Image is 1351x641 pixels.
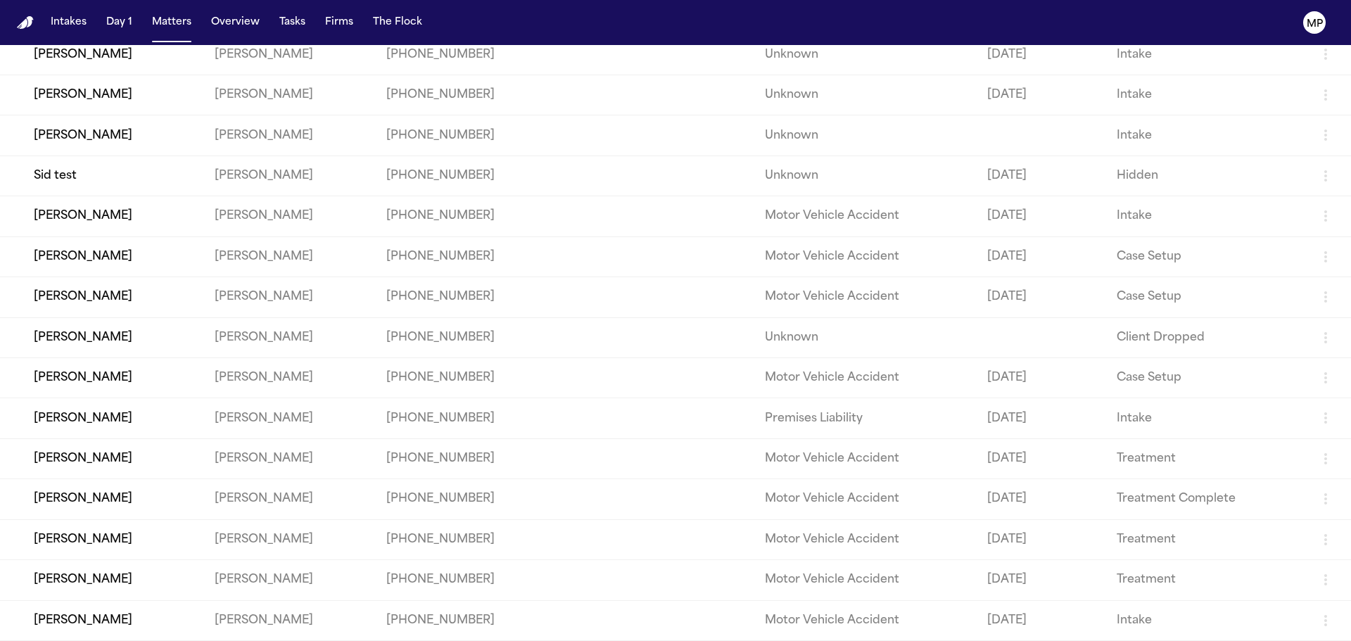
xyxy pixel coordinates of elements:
[375,236,561,277] td: [PHONE_NUMBER]
[101,10,138,35] button: Day 1
[1105,357,1306,398] td: Case Setup
[976,34,1105,75] td: [DATE]
[976,560,1105,600] td: [DATE]
[375,438,561,478] td: [PHONE_NUMBER]
[146,10,197,35] button: Matters
[203,196,375,236] td: [PERSON_NAME]
[203,317,375,357] td: [PERSON_NAME]
[375,34,561,75] td: [PHONE_NUMBER]
[375,75,561,115] td: [PHONE_NUMBER]
[1105,560,1306,600] td: Treatment
[203,75,375,115] td: [PERSON_NAME]
[45,10,92,35] button: Intakes
[375,156,561,196] td: [PHONE_NUMBER]
[1105,156,1306,196] td: Hidden
[976,277,1105,317] td: [DATE]
[203,398,375,438] td: [PERSON_NAME]
[375,357,561,398] td: [PHONE_NUMBER]
[375,600,561,640] td: [PHONE_NUMBER]
[976,438,1105,478] td: [DATE]
[754,519,976,559] td: Motor Vehicle Accident
[1105,519,1306,559] td: Treatment
[375,196,561,236] td: [PHONE_NUMBER]
[375,115,561,156] td: [PHONE_NUMBER]
[203,600,375,640] td: [PERSON_NAME]
[976,75,1105,115] td: [DATE]
[976,398,1105,438] td: [DATE]
[754,357,976,398] td: Motor Vehicle Accident
[375,277,561,317] td: [PHONE_NUMBER]
[17,16,34,30] a: Home
[203,519,375,559] td: [PERSON_NAME]
[203,438,375,478] td: [PERSON_NAME]
[375,317,561,357] td: [PHONE_NUMBER]
[754,115,976,156] td: Unknown
[976,357,1105,398] td: [DATE]
[1105,34,1306,75] td: Intake
[17,16,34,30] img: Finch Logo
[754,277,976,317] td: Motor Vehicle Accident
[203,357,375,398] td: [PERSON_NAME]
[203,236,375,277] td: [PERSON_NAME]
[754,156,976,196] td: Unknown
[274,10,311,35] button: Tasks
[203,156,375,196] td: [PERSON_NAME]
[754,196,976,236] td: Motor Vehicle Accident
[1105,277,1306,317] td: Case Setup
[976,519,1105,559] td: [DATE]
[754,236,976,277] td: Motor Vehicle Accident
[1105,398,1306,438] td: Intake
[976,236,1105,277] td: [DATE]
[1105,75,1306,115] td: Intake
[375,479,561,519] td: [PHONE_NUMBER]
[754,75,976,115] td: Unknown
[367,10,428,35] button: The Flock
[1105,236,1306,277] td: Case Setup
[205,10,265,35] button: Overview
[203,560,375,600] td: [PERSON_NAME]
[754,479,976,519] td: Motor Vehicle Accident
[754,560,976,600] td: Motor Vehicle Accident
[1105,196,1306,236] td: Intake
[203,34,375,75] td: [PERSON_NAME]
[976,479,1105,519] td: [DATE]
[976,156,1105,196] td: [DATE]
[375,398,561,438] td: [PHONE_NUMBER]
[754,317,976,357] td: Unknown
[976,196,1105,236] td: [DATE]
[375,519,561,559] td: [PHONE_NUMBER]
[1105,600,1306,640] td: Intake
[203,277,375,317] td: [PERSON_NAME]
[976,600,1105,640] td: [DATE]
[1105,115,1306,156] td: Intake
[754,398,976,438] td: Premises Liability
[1105,479,1306,519] td: Treatment Complete
[1105,438,1306,478] td: Treatment
[754,438,976,478] td: Motor Vehicle Accident
[1105,317,1306,357] td: Client Dropped
[319,10,359,35] button: Firms
[203,115,375,156] td: [PERSON_NAME]
[754,600,976,640] td: Motor Vehicle Accident
[375,560,561,600] td: [PHONE_NUMBER]
[203,479,375,519] td: [PERSON_NAME]
[754,34,976,75] td: Unknown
